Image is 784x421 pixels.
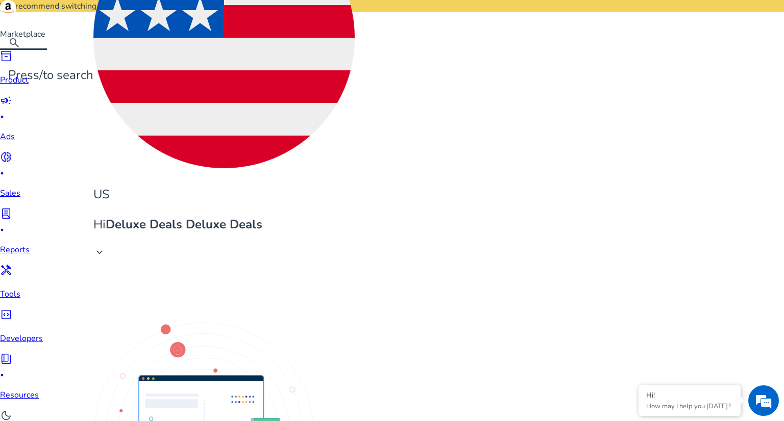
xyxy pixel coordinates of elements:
p: How may I help you today? [646,402,733,411]
b: Deluxe Deals Deluxe Deals [106,216,262,232]
p: Hi [93,216,355,233]
p: Press to search [8,66,93,84]
p: US [93,186,355,203]
span: keyboard_arrow_down [93,246,106,258]
div: Hi! [646,390,733,400]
